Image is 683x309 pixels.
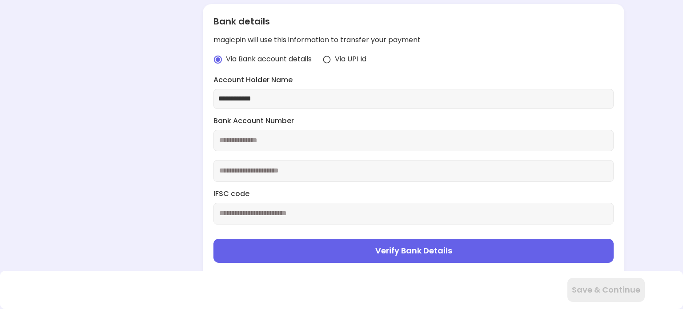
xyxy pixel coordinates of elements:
span: Via Bank account details [226,54,312,64]
span: Via UPI Id [335,54,366,64]
div: magicpin will use this information to transfer your payment [213,35,614,45]
label: IFSC code [213,189,614,199]
button: Save & Continue [567,278,645,302]
label: Bank Account Number [213,116,614,126]
div: Bank details [213,15,614,28]
span: I hereby confirm that all the documents submitted and the information provided by me are true, co... [226,270,614,288]
img: radio [213,55,222,64]
label: Account Holder Name [213,75,614,85]
img: radio [322,55,331,64]
button: Verify Bank Details [213,239,614,263]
